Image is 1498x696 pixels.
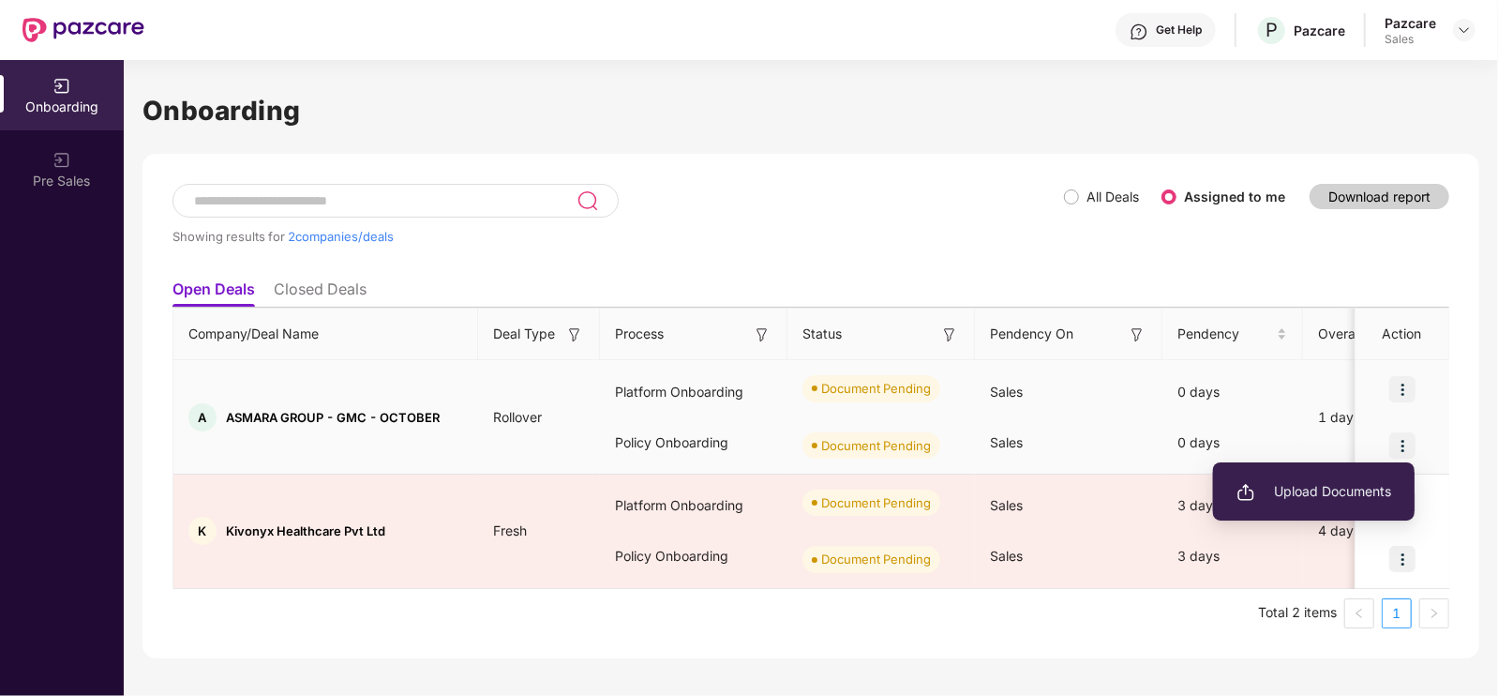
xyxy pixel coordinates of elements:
span: Sales [990,384,1023,400]
span: 2 companies/deals [288,229,394,244]
div: Document Pending [821,550,931,568]
img: New Pazcare Logo [22,18,144,42]
img: svg+xml;base64,PHN2ZyB3aWR0aD0iMTYiIGhlaWdodD0iMTYiIHZpZXdCb3g9IjAgMCAxNiAxNiIgZmlsbD0ibm9uZSIgeG... [753,325,771,344]
div: Pazcare [1385,14,1436,32]
img: svg+xml;base64,PHN2ZyB3aWR0aD0iMTYiIGhlaWdodD0iMTYiIHZpZXdCb3g9IjAgMCAxNiAxNiIgZmlsbD0ibm9uZSIgeG... [940,325,959,344]
span: right [1429,608,1440,619]
li: Next Page [1419,598,1449,628]
div: K [188,517,217,545]
img: icon [1389,376,1416,402]
div: Policy Onboarding [600,417,787,468]
div: Document Pending [821,493,931,512]
span: Sales [990,434,1023,450]
div: 3 days [1162,531,1303,582]
img: svg+xml;base64,PHN2ZyB3aWR0aD0iMjAiIGhlaWdodD0iMjAiIHZpZXdCb3g9IjAgMCAyMCAyMCIgZmlsbD0ibm9uZSIgeG... [52,77,71,96]
span: Pendency On [990,324,1073,344]
button: right [1419,598,1449,628]
li: 1 [1382,598,1412,628]
span: Sales [990,548,1023,564]
span: P [1266,19,1278,41]
button: Download report [1310,184,1449,209]
img: icon [1389,432,1416,459]
img: svg+xml;base64,PHN2ZyB3aWR0aD0iMTYiIGhlaWdodD0iMTYiIHZpZXdCb3g9IjAgMCAxNiAxNiIgZmlsbD0ibm9uZSIgeG... [1128,325,1146,344]
img: icon [1389,546,1416,572]
th: Pendency [1162,309,1303,360]
div: Policy Onboarding [600,531,787,582]
button: left [1344,598,1374,628]
li: Previous Page [1344,598,1374,628]
li: Total 2 items [1258,598,1337,628]
div: 0 days [1162,417,1303,468]
img: svg+xml;base64,PHN2ZyB3aWR0aD0iMjQiIGhlaWdodD0iMjUiIHZpZXdCb3g9IjAgMCAyNCAyNSIgZmlsbD0ibm9uZSIgeG... [577,189,598,212]
div: 1 days [1303,407,1462,428]
div: 0 days [1162,367,1303,417]
div: Pazcare [1294,22,1345,39]
span: Process [615,324,664,344]
div: A [188,403,217,431]
div: Showing results for [172,229,1064,244]
label: Assigned to me [1184,189,1285,204]
span: Status [802,324,842,344]
div: Document Pending [821,436,931,455]
li: Closed Deals [274,280,367,307]
div: Platform Onboarding [600,367,787,417]
th: Overall Pendency [1303,309,1462,360]
span: Deal Type [493,324,555,344]
div: Document Pending [821,379,931,398]
span: Sales [990,497,1023,513]
div: 3 days [1162,480,1303,531]
span: ASMARA GROUP - GMC - OCTOBER [226,410,440,425]
th: Company/Deal Name [173,309,478,360]
span: Fresh [478,522,542,538]
label: All Deals [1086,189,1139,204]
span: Upload Documents [1236,481,1391,502]
div: Get Help [1156,23,1202,38]
li: Open Deals [172,280,255,307]
img: svg+xml;base64,PHN2ZyB3aWR0aD0iMjAiIGhlaWdodD0iMjAiIHZpZXdCb3g9IjAgMCAyMCAyMCIgZmlsbD0ibm9uZSIgeG... [1236,483,1255,502]
img: svg+xml;base64,PHN2ZyBpZD0iSGVscC0zMngzMiIgeG1sbnM9Imh0dHA6Ly93d3cudzMub3JnLzIwMDAvc3ZnIiB3aWR0aD... [1130,23,1148,41]
span: Rollover [478,409,557,425]
img: svg+xml;base64,PHN2ZyBpZD0iRHJvcGRvd24tMzJ4MzIiIHhtbG5zPSJodHRwOi8vd3d3LnczLm9yZy8yMDAwL3N2ZyIgd2... [1457,23,1472,38]
span: left [1354,608,1365,619]
h1: Onboarding [142,90,1479,131]
img: svg+xml;base64,PHN2ZyB3aWR0aD0iMTYiIGhlaWdodD0iMTYiIHZpZXdCb3g9IjAgMCAxNiAxNiIgZmlsbD0ibm9uZSIgeG... [565,325,584,344]
div: Sales [1385,32,1436,47]
span: Kivonyx Healthcare Pvt Ltd [226,523,385,538]
a: 1 [1383,599,1411,628]
div: Platform Onboarding [600,480,787,531]
img: svg+xml;base64,PHN2ZyB3aWR0aD0iMjAiIGhlaWdodD0iMjAiIHZpZXdCb3g9IjAgMCAyMCAyMCIgZmlsbD0ibm9uZSIgeG... [52,151,71,170]
span: Pendency [1177,324,1273,344]
th: Action [1356,309,1449,360]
